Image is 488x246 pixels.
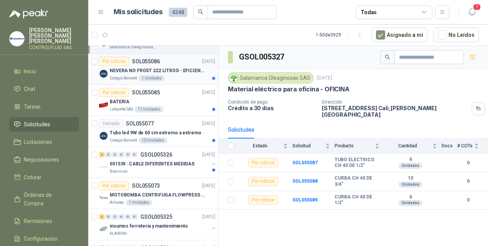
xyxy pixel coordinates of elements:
[248,158,278,167] div: Por cotizar
[9,64,79,79] a: Inicio
[132,214,137,220] div: 0
[384,194,437,200] b: 6
[202,182,215,190] p: [DATE]
[9,117,79,132] a: Solicitudes
[202,120,215,127] p: [DATE]
[110,75,137,81] p: Colegio Bennett
[110,67,205,74] p: NEVERA NO FROST 222 LITROS - EFICIENCIA ENERGETICA A
[384,143,431,149] span: Cantidad
[457,143,473,149] span: # COTs
[9,9,48,18] img: Logo peakr
[99,57,129,66] div: Por cotizar
[457,159,479,167] b: 0
[99,100,108,109] img: Company Logo
[202,89,215,96] p: [DATE]
[10,31,24,46] img: Company Logo
[99,193,108,203] img: Company Logo
[372,28,427,42] button: Asignado a mi
[99,119,123,128] div: Cerrado
[384,139,442,154] th: Cantidad
[99,181,129,190] div: Por cotizar
[106,152,111,157] div: 0
[335,175,379,187] b: CURBA CH 40 DE 3/4"
[316,29,366,41] div: 1 - 50 de 3929
[202,151,215,158] p: [DATE]
[29,45,79,50] p: CONTROLFLUID SAS
[110,192,205,199] p: MOTOBOMBA CENTRIFUGA FLOWPRESS 1.5HP-220
[24,85,35,93] span: Chat
[9,82,79,96] a: Chat
[138,137,167,144] div: 10 Unidades
[110,98,129,106] p: BATERIA
[140,214,172,220] p: GSOL005325
[110,223,188,230] p: insumos ferreteria y mantenimiento
[24,217,52,225] span: Remisiones
[24,234,58,243] span: Configuración
[9,214,79,228] a: Remisiones
[99,162,108,172] img: Company Logo
[140,152,172,157] p: GSOL005326
[202,58,215,65] p: [DATE]
[384,157,437,163] b: 6
[465,5,479,19] button: 1
[9,99,79,114] a: Tareas
[99,69,108,78] img: Company Logo
[99,225,108,234] img: Company Logo
[335,157,379,169] b: TUBO ELECTRICO CH 40 DE 1/2"
[125,152,131,157] div: 0
[126,200,152,206] div: 1 Unidades
[132,59,160,64] p: SOL055086
[24,138,52,146] span: Licitaciones
[106,214,111,220] div: 0
[228,85,350,93] p: Material eléctrico para oficina - OFICINA
[88,54,218,85] a: Por cotizarSOL055086[DATE] Company LogoNEVERA NO FROST 222 LITROS - EFICIENCIA ENERGETICA AColegi...
[88,178,218,209] a: Por cotizarSOL055073[DATE] Company LogoMOTOBOMBA CENTRIFUGA FLOWPRESS 1.5HP-220Almatec1 Unidades
[317,74,332,82] p: [DATE]
[384,175,437,182] b: 10
[29,28,79,44] p: [PERSON_NAME] [PERSON_NAME] [PERSON_NAME]
[9,135,79,149] a: Licitaciones
[399,163,422,169] div: Unidades
[169,8,187,17] span: 4348
[385,54,390,60] span: search
[24,67,36,76] span: Inicio
[239,143,282,149] span: Estado
[24,120,50,129] span: Solicitudes
[9,152,79,167] a: Negociaciones
[99,214,105,220] div: 3
[88,85,218,116] a: Por cotizarSOL055085[DATE] Company LogoBATERIALafayette SAS11 Unidades
[138,75,165,81] div: 1 Unidades
[24,155,59,164] span: Negociaciones
[292,178,318,184] b: SOL055088
[292,197,318,203] a: SOL055089
[228,125,254,134] div: Solicitudes
[135,106,163,112] div: 11 Unidades
[110,160,195,168] p: 051539 : CABLE DIFERENTES MEDIDAS
[473,3,481,11] span: 1
[132,90,160,95] p: SOL055085
[457,178,479,185] b: 0
[125,214,131,220] div: 0
[99,131,108,140] img: Company Logo
[335,143,373,149] span: Producto
[442,139,457,154] th: Docs
[248,195,278,205] div: Por cotizar
[110,44,158,50] p: Salamanca Oleaginosas SAS
[112,152,118,157] div: 0
[126,121,154,126] p: SOL055077
[99,88,129,97] div: Por cotizar
[9,170,79,185] a: Cotizar
[202,213,215,221] p: [DATE]
[9,188,79,211] a: Órdenes de Compra
[9,231,79,246] a: Configuración
[399,200,422,206] div: Unidades
[99,152,105,157] div: 2
[322,99,469,105] p: Dirección
[239,51,285,63] h3: GSOL005327
[322,105,469,118] p: [STREET_ADDRESS] Cali , [PERSON_NAME][GEOGRAPHIC_DATA]
[114,7,163,18] h1: Mis solicitudes
[112,214,118,220] div: 0
[110,129,201,137] p: Tubo led 9W de 60 cm extremo a extremo
[228,99,316,105] p: Condición de pago
[434,28,479,42] button: No Leídos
